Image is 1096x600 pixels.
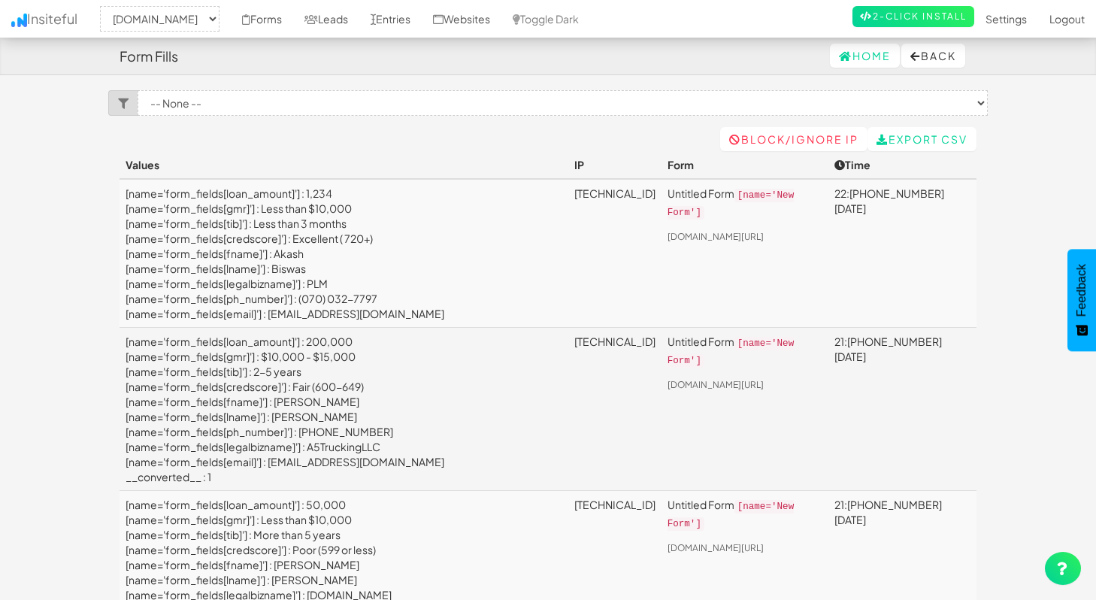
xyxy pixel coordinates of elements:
[574,335,655,348] a: [TECHNICAL_ID]
[830,44,900,68] a: Home
[668,186,823,220] p: Untitled Form
[828,179,976,328] td: 22:[PHONE_NUMBER][DATE]
[668,337,795,368] code: [name='New Form']
[120,49,178,64] h4: Form Fills
[901,44,965,68] button: Back
[120,179,568,328] td: [name='form_fields[loan_amount]'] : 1,234 [name='form_fields[gmr]'] : Less than $10,000 [name='fo...
[668,334,823,368] p: Untitled Form
[668,189,795,220] code: [name='New Form']
[120,328,568,491] td: [name='form_fields[loan_amount]'] : 200,000 [name='form_fields[gmr]'] : $10,000 - $15,000 [name='...
[668,542,764,553] a: [DOMAIN_NAME][URL]
[1067,249,1096,351] button: Feedback - Show survey
[1075,264,1088,317] span: Feedback
[574,498,655,511] a: [TECHNICAL_ID]
[720,127,867,151] a: Block/Ignore IP
[867,127,976,151] a: Export CSV
[668,497,823,532] p: Untitled Form
[668,231,764,242] a: [DOMAIN_NAME][URL]
[568,151,662,179] th: IP
[852,6,974,27] a: 2-Click Install
[574,186,655,200] a: [TECHNICAL_ID]
[668,379,764,390] a: [DOMAIN_NAME][URL]
[11,14,27,27] img: icon.png
[120,151,568,179] th: Values
[662,151,829,179] th: Form
[668,500,795,531] code: [name='New Form']
[828,151,976,179] th: Time
[828,328,976,491] td: 21:[PHONE_NUMBER][DATE]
